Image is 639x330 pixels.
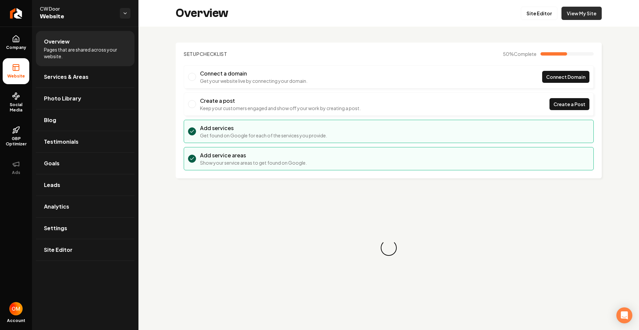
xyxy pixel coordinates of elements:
[44,181,60,189] span: Leads
[200,78,308,84] p: Get your website live by connecting your domain.
[3,121,29,152] a: GBP Optimizer
[176,7,228,20] h2: Overview
[9,302,23,315] img: Omar Molai
[40,12,114,21] span: Website
[44,159,60,167] span: Goals
[44,203,69,211] span: Analytics
[200,151,307,159] h3: Add service areas
[7,318,25,323] span: Account
[36,174,134,196] a: Leads
[503,51,536,57] span: 50 %
[36,239,134,260] a: Site Editor
[546,74,585,81] span: Connect Domain
[44,138,79,146] span: Testimonials
[36,131,134,152] a: Testimonials
[200,70,308,78] h3: Connect a domain
[549,98,589,110] a: Create a Post
[9,170,23,175] span: Ads
[553,101,585,108] span: Create a Post
[200,105,361,111] p: Keep your customers engaged and show off your work by creating a post.
[200,159,307,166] p: Show your service areas to get found on Google.
[36,66,134,87] a: Services & Areas
[616,307,632,323] div: Open Intercom Messenger
[44,116,56,124] span: Blog
[3,155,29,181] button: Ads
[542,71,589,83] a: Connect Domain
[44,73,89,81] span: Services & Areas
[5,74,28,79] span: Website
[514,51,536,57] span: Complete
[200,97,361,105] h3: Create a post
[36,153,134,174] a: Goals
[10,8,22,19] img: Rebolt Logo
[3,30,29,56] a: Company
[44,38,70,46] span: Overview
[184,51,200,57] span: Setup
[3,45,29,50] span: Company
[44,246,73,254] span: Site Editor
[184,51,227,57] h2: Checklist
[44,94,81,102] span: Photo Library
[3,136,29,147] span: GBP Optimizer
[44,224,67,232] span: Settings
[36,109,134,131] a: Blog
[9,302,23,315] button: Open user button
[40,5,114,12] span: CW Door
[521,7,557,20] a: Site Editor
[200,124,327,132] h3: Add services
[3,87,29,118] a: Social Media
[36,196,134,217] a: Analytics
[561,7,602,20] a: View My Site
[44,46,126,60] span: Pages that are shared across your website.
[36,88,134,109] a: Photo Library
[380,239,398,257] div: Loading
[3,102,29,113] span: Social Media
[36,218,134,239] a: Settings
[200,132,327,139] p: Get found on Google for each of the services you provide.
